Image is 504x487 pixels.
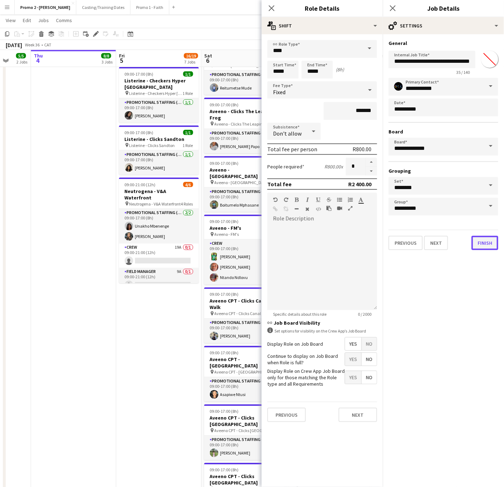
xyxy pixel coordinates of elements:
[324,163,343,170] div: R800.00 x
[204,71,284,95] app-card-role: Promotional Staffing (Brand Ambassadors)1/109:00-17:00 (8h)Reitumetse Mude
[6,17,16,24] span: View
[204,473,284,486] h3: Aveeno CPT - Clicks [GEOGRAPHIC_DATA]
[184,53,198,59] span: 16/19
[204,356,284,369] h3: Aveeno CPT - [GEOGRAPHIC_DATA]
[119,268,199,292] app-card-role: Field Manager9A0/109:00-21:00 (12h)
[294,197,299,203] button: Bold
[184,59,198,65] div: 7 Jobs
[34,52,43,59] span: Thu
[15,0,76,14] button: Promo 2 - [PERSON_NAME]
[56,17,72,24] span: Comms
[119,244,199,268] app-card-role: Crew19A0/109:00-21:00 (12h)
[125,130,154,135] span: 09:00-17:00 (8h)
[204,377,284,402] app-card-role: Promotional Staffing (Brand Ambassadors)1/109:00-17:00 (8h)Asapiwe Ntusi
[44,42,51,47] div: CAT
[345,371,361,384] span: Yes
[273,88,286,96] span: Fixed
[215,180,268,185] span: Aveeno - [GEOGRAPHIC_DATA]
[119,136,199,142] h3: Listerine - Clicks Sandton
[119,126,199,175] app-job-card: 09:00-17:00 (8h)1/1Listerine - Clicks Sandton Listerine - Clicks Sandton1 RolePromotional Staffin...
[305,206,310,212] button: Clear Formatting
[204,288,284,343] div: 09:00-17:00 (8h)1/1Aveeno CPT - Clicks Canal Walk Aveeno CPT - Clicks Canal Walk1 RolePromotional...
[210,467,239,473] span: 09:00-17:00 (8h)
[352,311,377,317] span: 0 / 2000
[6,41,22,49] div: [DATE]
[389,128,498,135] h3: Board
[359,197,364,203] button: Text Color
[316,197,321,203] button: Underline
[53,16,75,25] a: Comms
[267,311,332,317] span: Specific details about this role
[451,70,475,75] span: 35 / 140
[366,158,377,167] button: Increase
[262,17,383,34] div: Shift
[215,121,268,127] span: Aveeno - Clicks The Leaping Frog
[16,53,26,59] span: 5/5
[366,167,377,176] button: Decrease
[424,236,448,250] button: Next
[337,206,342,211] button: Insert video
[204,346,284,402] app-job-card: 09:00-17:00 (8h)1/1Aveeno CPT - [GEOGRAPHIC_DATA] Aveeno CPT - [GEOGRAPHIC_DATA]1 RolePromotional...
[389,40,498,46] h3: General
[20,16,34,25] a: Edit
[129,143,175,148] span: Listerine - Clicks Sandton
[204,215,284,285] app-job-card: 09:00-17:00 (8h)3/3Aveeno - FM's Aveeno - FM's1 RoleCrew3/309:00-17:00 (8h)[PERSON_NAME][PERSON_N...
[348,206,353,211] button: Fullscreen
[389,168,498,174] h3: Grouping
[210,219,239,224] span: 09:00-17:00 (8h)
[215,311,268,316] span: Aveeno CPT - Clicks Canal Walk
[339,408,377,422] button: Next
[204,188,284,212] app-card-role: Promotional Staffing (Brand Ambassadors)1/109:00-17:00 (8h)Boitumelo Mphasane
[345,353,361,366] span: Yes
[305,197,310,203] button: Italic
[183,130,193,135] span: 1/1
[336,66,344,73] div: (8h)
[118,56,125,65] span: 5
[348,197,353,203] button: Ordered List
[24,42,41,47] span: Week 36
[204,108,284,121] h3: Aveeno - Clicks The Leaping Frog
[389,236,423,250] button: Previous
[204,52,212,59] span: Sat
[33,56,43,65] span: 4
[383,17,504,34] div: Settings
[102,59,113,65] div: 3 Jobs
[204,156,284,212] app-job-card: 09:00-17:00 (8h)1/1Aveeno - [GEOGRAPHIC_DATA] Aveeno - [GEOGRAPHIC_DATA]1 RolePromotional Staffin...
[181,201,193,207] span: 4 Roles
[267,353,345,366] label: Continue to display on Job Board when Role is full?
[267,408,306,422] button: Previous
[362,371,377,384] span: No
[101,53,111,59] span: 8/8
[119,209,199,244] app-card-role: Promotional Staffing (Brand Ambassadors)2/209:00-17:00 (8h)Unakho Mbenenge[PERSON_NAME]
[129,201,181,207] span: Neutrogena - V&A Waterfront
[326,206,331,211] button: Paste as plain text
[119,188,199,201] h3: Neutrogena - V&A Waterfront
[210,350,239,356] span: 09:00-17:00 (8h)
[273,130,302,137] span: Don't allow
[210,102,239,107] span: 09:00-17:00 (8h)
[119,178,199,283] div: 09:00-21:00 (12h)4/6Neutrogena - V&A Waterfront Neutrogena - V&A Waterfront4 RolesPromotional Sta...
[204,39,284,95] app-job-card: 09:00-17:00 (8h)1/1Aveeno - [GEOGRAPHIC_DATA] Aveeno - [GEOGRAPHIC_DATA]1 RolePromotional Staffin...
[267,368,345,387] label: Display Role on Crew App Job Board only for those matching the Role type and all Requirements
[267,146,317,153] div: Total fee per person
[204,405,284,460] app-job-card: 09:00-17:00 (8h)1/1Aveeno CPT - Clicks [GEOGRAPHIC_DATA] Aveeno CPT - Clicks [GEOGRAPHIC_DATA]1 R...
[119,67,199,123] app-job-card: 09:00-17:00 (8h)1/1Listerine - Checkers Hyper [GEOGRAPHIC_DATA] Listerine - Checkers Hyper [GEOGR...
[210,292,239,297] span: 09:00-17:00 (8h)
[204,240,284,285] app-card-role: Crew3/309:00-17:00 (8h)[PERSON_NAME][PERSON_NAME]Ntando Ndlovu
[119,77,199,90] h3: Listerine - Checkers Hyper [GEOGRAPHIC_DATA]
[262,4,383,13] h3: Role Details
[204,225,284,232] h3: Aveeno - FM's
[38,17,49,24] span: Jobs
[362,338,377,350] span: No
[16,59,27,65] div: 2 Jobs
[267,328,377,334] div: Set options for visibility on the Crew App’s Job Board
[273,197,278,203] button: Undo
[119,52,125,59] span: Fri
[215,232,239,237] span: Aveeno - FM's
[3,16,19,25] a: View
